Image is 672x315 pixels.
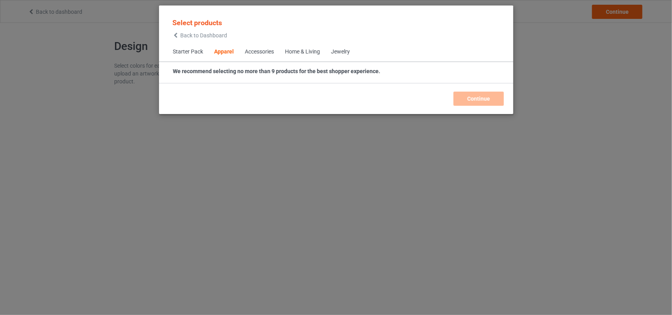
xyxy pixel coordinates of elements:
[173,68,380,74] strong: We recommend selecting no more than 9 products for the best shopper experience.
[214,48,234,56] div: Apparel
[285,48,320,56] div: Home & Living
[245,48,274,56] div: Accessories
[167,42,209,61] span: Starter Pack
[180,32,227,39] span: Back to Dashboard
[331,48,350,56] div: Jewelry
[172,18,222,27] span: Select products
